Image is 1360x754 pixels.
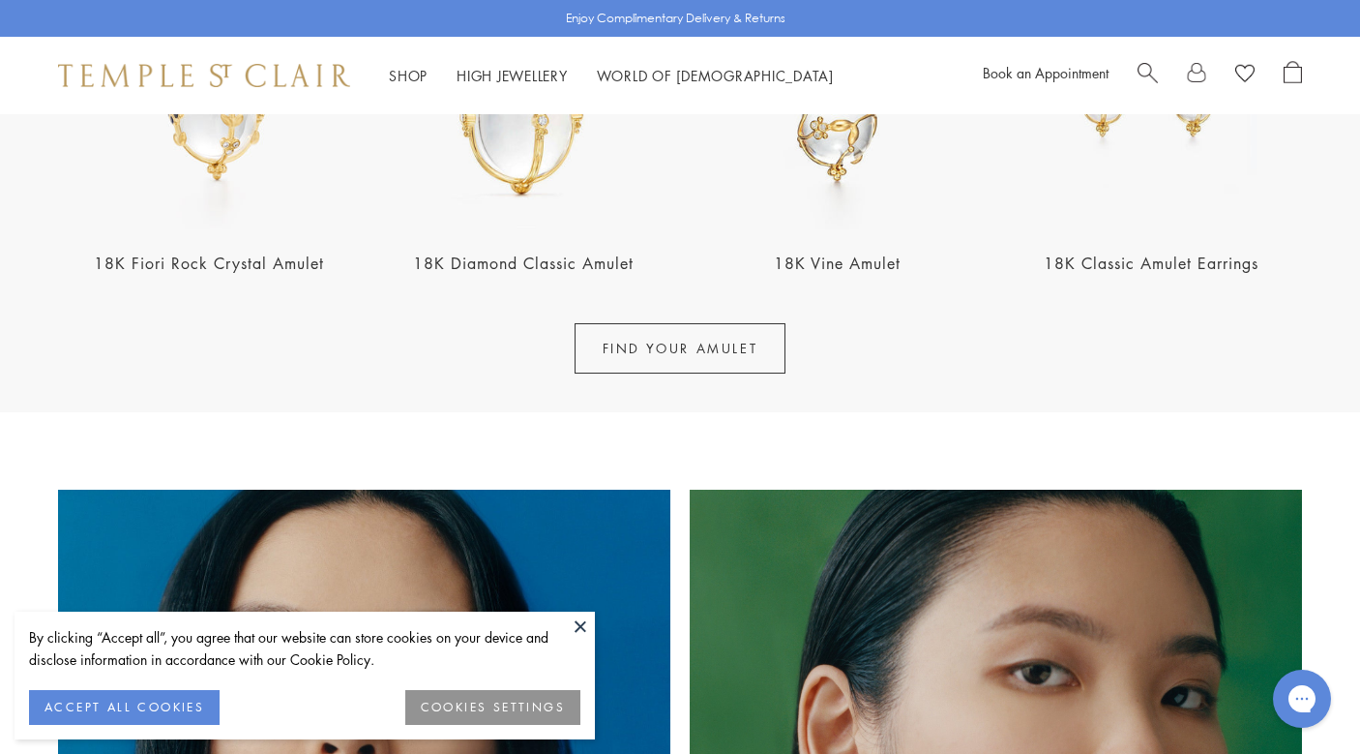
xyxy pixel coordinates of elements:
a: World of [DEMOGRAPHIC_DATA]World of [DEMOGRAPHIC_DATA] [597,66,834,85]
a: Book an Appointment [983,63,1109,82]
a: 18K Fiori Rock Crystal Amulet [94,253,324,274]
a: ShopShop [389,66,428,85]
a: 18K Diamond Classic Amulet [413,253,634,274]
a: 18K Vine Amulet [774,253,901,274]
img: Temple St. Clair [58,64,350,87]
a: Open Shopping Bag [1284,61,1302,90]
nav: Main navigation [389,64,834,88]
a: Search [1138,61,1158,90]
button: ACCEPT ALL COOKIES [29,690,220,725]
iframe: Gorgias live chat messenger [1263,663,1341,735]
a: High JewelleryHigh Jewellery [457,66,568,85]
a: 18K Classic Amulet Earrings [1044,253,1258,274]
a: FIND YOUR AMULET [575,323,786,374]
div: By clicking “Accept all”, you agree that our website can store cookies on your device and disclos... [29,626,580,671]
p: Enjoy Complimentary Delivery & Returns [566,9,785,28]
a: View Wishlist [1235,61,1255,90]
button: COOKIES SETTINGS [405,690,580,725]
